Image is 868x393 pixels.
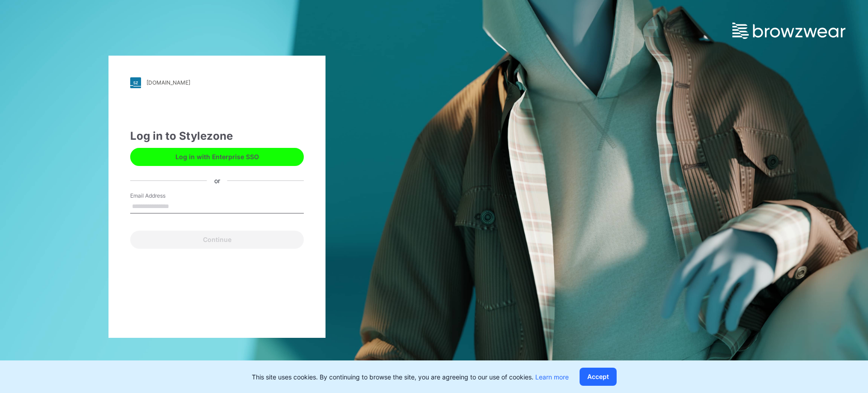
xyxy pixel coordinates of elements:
button: Accept [580,368,617,386]
label: Email Address [130,192,193,200]
div: [DOMAIN_NAME] [146,79,190,86]
a: [DOMAIN_NAME] [130,77,304,88]
a: Learn more [535,373,569,381]
img: stylezone-logo.562084cfcfab977791bfbf7441f1a819.svg [130,77,141,88]
p: This site uses cookies. By continuing to browse the site, you are agreeing to our use of cookies. [252,372,569,382]
img: browzwear-logo.e42bd6dac1945053ebaf764b6aa21510.svg [732,23,845,39]
div: Log in to Stylezone [130,128,304,144]
div: or [207,176,227,185]
button: Log in with Enterprise SSO [130,148,304,166]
